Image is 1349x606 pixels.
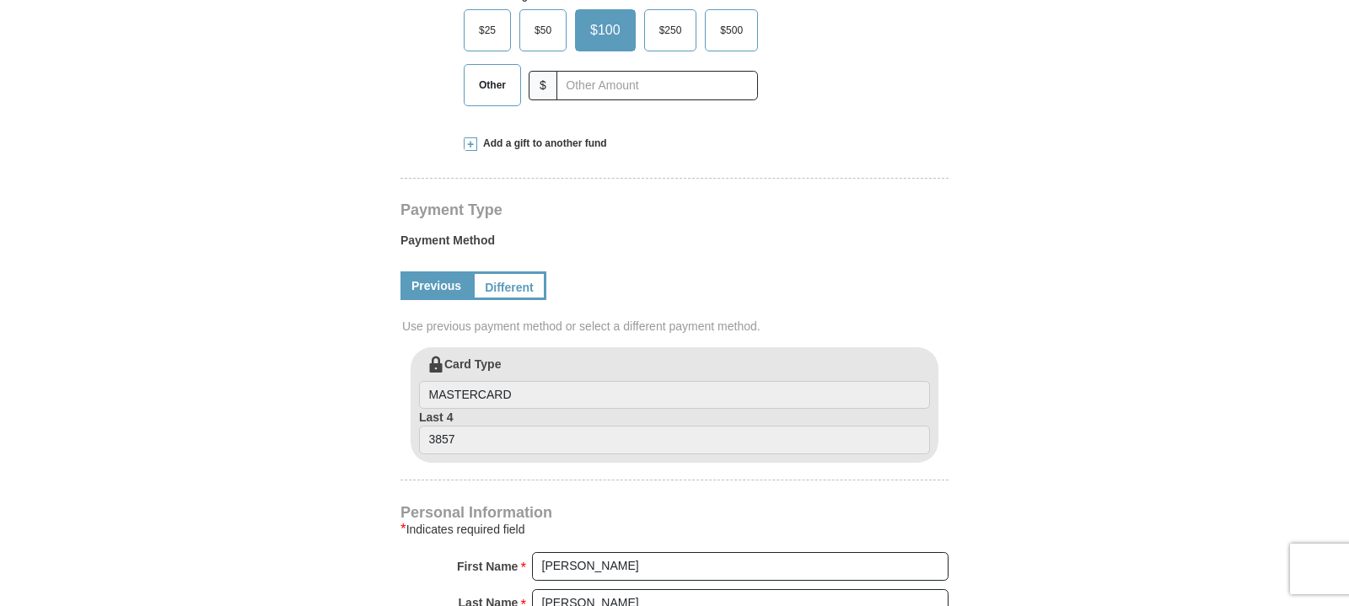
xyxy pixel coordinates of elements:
h4: Payment Type [400,203,949,217]
span: $25 [470,18,504,43]
span: $250 [651,18,691,43]
input: Other Amount [556,71,758,100]
span: Use previous payment method or select a different payment method. [402,318,950,335]
a: Previous [400,271,472,300]
label: Payment Method [400,232,949,257]
span: Other [470,72,514,98]
h4: Personal Information [400,506,949,519]
div: Indicates required field [400,519,949,539]
span: $50 [526,18,560,43]
span: Add a gift to another fund [477,137,607,151]
input: Last 4 [419,426,930,454]
a: Different [472,271,546,300]
strong: First Name [457,555,518,578]
label: Card Type [419,356,930,410]
span: $500 [712,18,751,43]
span: $100 [582,18,629,43]
span: $ [529,71,557,100]
label: Last 4 [419,409,930,454]
input: Card Type [419,381,930,410]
